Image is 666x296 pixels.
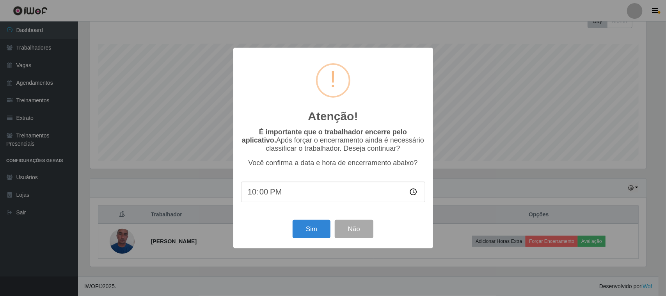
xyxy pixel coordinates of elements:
[241,128,425,153] p: Após forçar o encerramento ainda é necessário classificar o trabalhador. Deseja continuar?
[241,159,425,167] p: Você confirma a data e hora de encerramento abaixo?
[293,220,330,238] button: Sim
[308,109,358,123] h2: Atenção!
[242,128,407,144] b: É importante que o trabalhador encerre pelo aplicativo.
[335,220,373,238] button: Não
